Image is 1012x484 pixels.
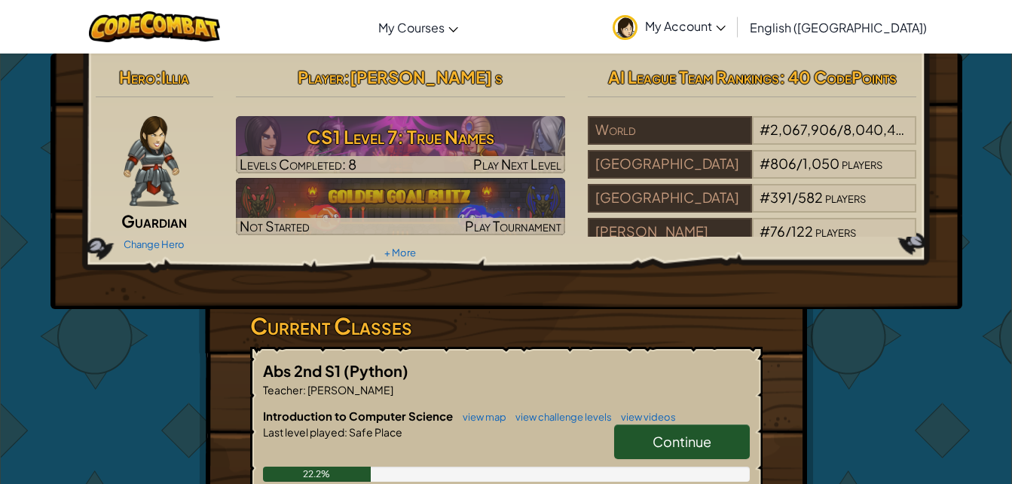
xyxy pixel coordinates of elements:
[508,411,612,423] a: view challenge levels
[124,116,179,207] img: guardian-pose.png
[263,425,344,439] span: Last level played
[236,120,565,154] h3: CS1 Level 7: True Names
[263,361,344,380] span: Abs 2nd S1
[588,184,752,213] div: [GEOGRAPHIC_DATA]
[760,188,770,206] span: #
[121,210,187,231] span: Guardian
[760,222,770,240] span: #
[263,467,371,482] div: 22.2%
[371,7,466,47] a: My Courses
[803,155,839,172] span: 1,050
[770,188,792,206] span: 391
[240,217,310,234] span: Not Started
[236,116,565,173] img: CS1 Level 7: True Names
[791,222,813,240] span: 122
[588,218,752,247] div: [PERSON_NAME]
[124,238,185,250] a: Change Hero
[588,232,917,250] a: [PERSON_NAME]#76/122players
[779,66,897,87] span: : 40 CodePoints
[344,66,350,87] span: :
[760,121,770,138] span: #
[298,66,344,87] span: Player
[842,155,882,172] span: players
[465,217,561,234] span: Play Tournament
[303,383,306,397] span: :
[914,121,955,138] span: players
[378,20,445,35] span: My Courses
[161,66,189,87] span: Illia
[263,383,303,397] span: Teacher
[588,164,917,182] a: [GEOGRAPHIC_DATA]#806/1,050players
[608,66,779,87] span: AI League Team Rankings
[815,222,856,240] span: players
[236,116,565,173] a: Play Next Level
[155,66,161,87] span: :
[605,3,733,51] a: My Account
[645,18,726,34] span: My Account
[119,66,155,87] span: Hero
[770,222,785,240] span: 76
[384,247,416,259] a: + More
[588,150,752,179] div: [GEOGRAPHIC_DATA]
[473,155,561,173] span: Play Next Level
[792,188,798,206] span: /
[588,198,917,216] a: [GEOGRAPHIC_DATA]#391/582players
[798,188,823,206] span: 582
[588,116,752,145] div: World
[825,188,866,206] span: players
[770,121,837,138] span: 2,067,906
[236,178,565,235] a: Not StartedPlay Tournament
[750,20,927,35] span: English ([GEOGRAPHIC_DATA])
[613,15,637,40] img: avatar
[240,155,356,173] span: Levels Completed: 8
[785,222,791,240] span: /
[306,383,393,397] span: [PERSON_NAME]
[344,361,408,380] span: (Python)
[770,155,796,172] span: 806
[344,425,347,439] span: :
[89,11,221,42] img: CodeCombat logo
[347,425,402,439] span: Safe Place
[263,409,455,423] span: Introduction to Computer Science
[843,121,912,138] span: 8,040,453
[350,66,503,87] span: [PERSON_NAME] s
[588,130,917,148] a: World#2,067,906/8,040,453players
[455,411,506,423] a: view map
[613,411,676,423] a: view videos
[760,155,770,172] span: #
[653,433,711,450] span: Continue
[250,309,763,343] h3: Current Classes
[742,7,934,47] a: English ([GEOGRAPHIC_DATA])
[837,121,843,138] span: /
[796,155,803,172] span: /
[236,178,565,235] img: Golden Goal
